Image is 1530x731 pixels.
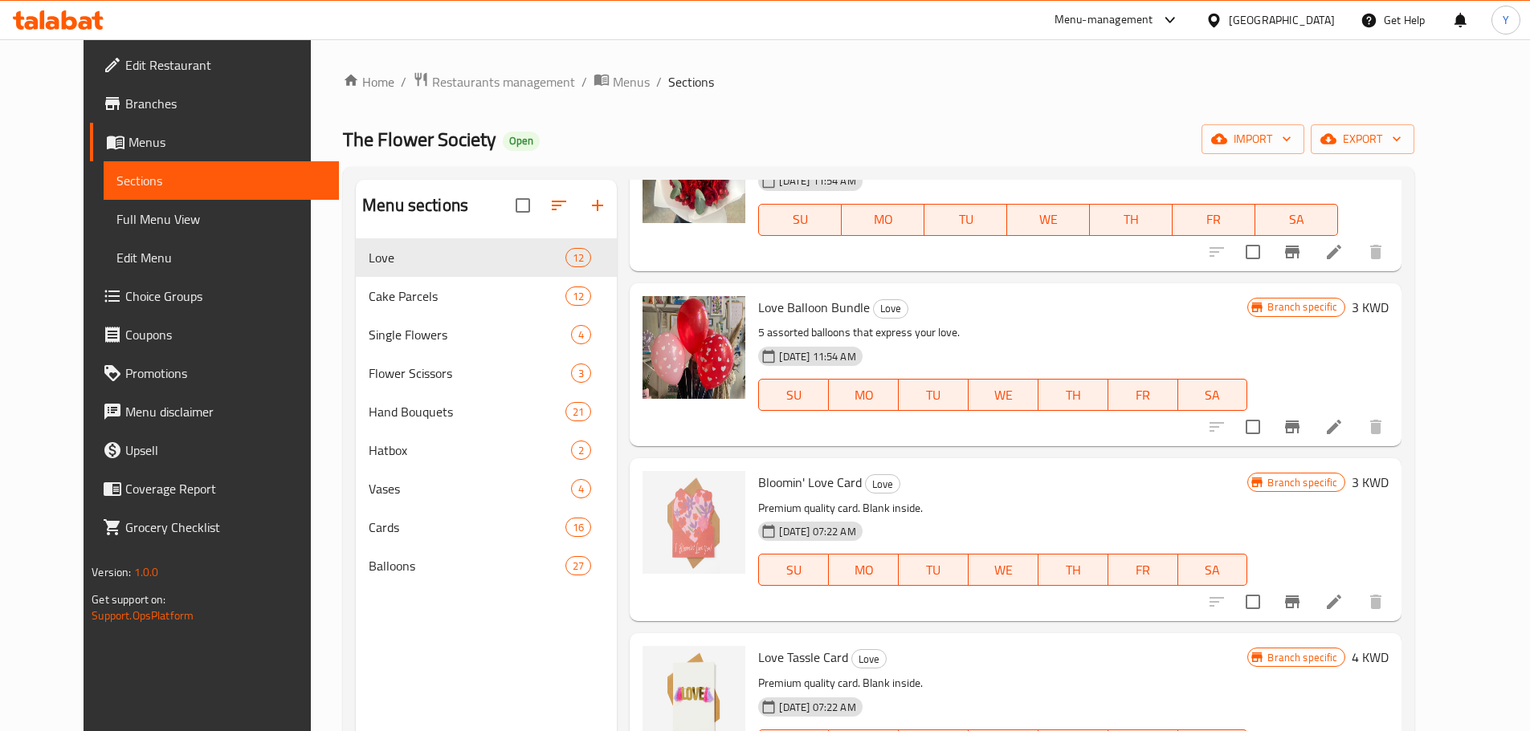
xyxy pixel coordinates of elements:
[656,72,662,91] li: /
[758,470,862,494] span: Bloomin' Love Card
[852,650,886,668] span: Love
[758,645,848,669] span: Love Tassle Card
[765,384,822,407] span: SU
[1324,129,1401,149] span: export
[1090,204,1173,236] button: TH
[1236,235,1270,269] span: Select to update
[1236,585,1270,619] span: Select to update
[369,286,565,306] div: Cake Parcels
[356,469,617,508] div: Vases4
[668,72,714,91] span: Sections
[125,94,326,113] span: Branches
[1352,646,1389,668] h6: 4 KWD
[356,238,617,277] div: Love12
[571,325,591,344] div: items
[758,554,829,586] button: SU
[874,299,908,318] span: Love
[1229,11,1335,29] div: [GEOGRAPHIC_DATA]
[125,518,326,537] span: Grocery Checklist
[765,208,835,231] span: SU
[572,481,590,497] span: 4
[865,474,900,493] div: Love
[758,498,1247,518] p: Premium quality card. Blank inside.
[540,186,578,225] span: Sort sections
[1185,384,1242,407] span: SA
[369,441,571,460] span: Hatbox
[1173,204,1255,236] button: FR
[1007,204,1090,236] button: WE
[1273,583,1312,621] button: Branch-specific-item
[643,471,745,574] img: Bloomin' Love Card
[90,315,339,354] a: Coupons
[969,379,1038,411] button: WE
[369,556,565,575] span: Balloons
[1324,242,1344,262] a: Edit menu item
[343,71,1414,92] nav: breadcrumb
[90,508,339,546] a: Grocery Checklist
[572,327,590,343] span: 4
[90,84,339,123] a: Branches
[104,238,339,277] a: Edit Menu
[1261,299,1344,315] span: Branch specific
[1045,384,1102,407] span: TH
[848,208,918,231] span: MO
[1324,592,1344,611] a: Edit menu item
[369,479,571,498] span: Vases
[613,72,650,91] span: Menus
[1236,410,1270,444] span: Select to update
[1108,554,1178,586] button: FR
[572,443,590,458] span: 2
[1038,379,1108,411] button: TH
[90,392,339,431] a: Menu disclaimer
[369,325,571,344] div: Single Flowers
[369,402,565,421] div: Hand Bouquets
[125,441,326,460] span: Upsell
[356,315,617,354] div: Single Flowers4
[92,589,165,610] span: Get support on:
[565,518,591,537] div: items
[758,673,1247,693] p: Premium quality card. Blank inside.
[899,379,969,411] button: TU
[1261,475,1344,490] span: Branch specific
[356,546,617,585] div: Balloons27
[1262,208,1332,231] span: SA
[1352,296,1389,319] h6: 3 KWD
[413,71,575,92] a: Restaurants management
[758,379,829,411] button: SU
[571,479,591,498] div: items
[369,363,571,383] div: Flower Scissors
[90,277,339,315] a: Choice Groups
[1357,408,1395,446] button: delete
[343,72,394,91] a: Home
[975,558,1032,582] span: WE
[90,354,339,392] a: Promotions
[931,208,1001,231] span: TU
[134,562,159,583] span: 1.0.0
[1214,129,1291,149] span: import
[1255,204,1338,236] button: SA
[104,200,339,238] a: Full Menu View
[905,384,962,407] span: TU
[125,363,326,383] span: Promotions
[432,72,575,91] span: Restaurants management
[369,248,565,267] span: Love
[905,558,962,582] span: TU
[92,562,131,583] span: Version:
[1108,379,1178,411] button: FR
[356,508,617,546] div: Cards16
[835,384,892,407] span: MO
[1324,417,1344,437] a: Edit menu item
[643,296,745,399] img: Love Balloon Bundle
[125,55,326,75] span: Edit Restaurant
[92,605,194,626] a: Support.OpsPlatform
[116,209,326,229] span: Full Menu View
[899,554,969,586] button: TU
[758,204,842,236] button: SU
[1096,208,1166,231] span: TH
[343,121,496,157] span: The Flower Society
[866,475,900,493] span: Love
[566,289,590,304] span: 12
